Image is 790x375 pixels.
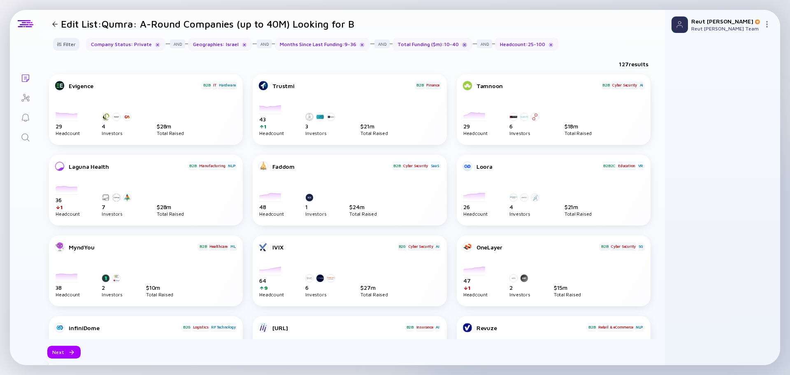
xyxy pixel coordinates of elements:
[102,123,134,130] div: 4
[600,242,609,250] div: B2B
[554,293,581,296] div: Total Raised
[495,38,558,51] div: Headcount : 25 - 100
[602,161,616,170] div: B2B2C
[305,212,326,216] div: Investors
[146,293,173,296] div: Total Raised
[393,161,401,170] div: B2B
[619,61,648,68] div: 127 results
[565,203,592,210] div: $ 21m
[617,161,636,170] div: Education
[102,293,123,296] div: Investors
[69,163,188,170] div: Laguna Health
[157,203,184,210] div: $ 28m
[198,161,226,170] div: Manufacturing
[691,26,760,32] div: Reut [PERSON_NAME] Team
[53,38,79,51] button: Filter
[764,21,770,28] img: Menu
[671,16,688,33] img: Profile Picture
[402,161,429,170] div: Cyber Security
[691,18,760,25] div: Reut [PERSON_NAME]
[102,284,123,291] div: 2
[52,38,81,51] div: Filter
[69,324,181,331] div: infiniDome
[435,242,440,250] div: AI
[47,346,81,359] button: Next
[275,38,369,51] div: Months Since Last Funding : 9 - 36
[554,284,581,291] div: $ 15m
[272,163,392,170] div: Faddom
[639,81,644,89] div: AI
[69,244,198,251] div: MyndYou
[86,38,165,51] div: Company Status : Private
[10,87,41,107] a: Investor Map
[360,123,388,130] div: $ 21m
[509,284,531,291] div: 2
[565,212,592,216] div: Total Raised
[360,293,388,296] div: Total Raised
[416,81,424,89] div: B2B
[637,161,644,170] div: VR
[157,123,184,130] div: $ 28m
[360,284,388,291] div: $ 27m
[360,131,388,135] div: Total Raised
[305,284,337,291] div: 6
[416,323,434,331] div: Insurance
[588,323,596,331] div: B2B
[638,242,644,250] div: 5G
[272,244,397,251] div: IVIX
[430,161,440,170] div: SaaS
[509,123,541,130] div: 6
[476,82,601,89] div: Tamnoon
[305,293,337,296] div: Investors
[102,203,134,210] div: 7
[227,161,236,170] div: NLP
[188,38,252,51] div: Geographies : Israel
[188,161,197,170] div: B2B
[230,242,237,250] div: ML
[509,212,541,216] div: Investors
[210,323,236,331] div: RF Technology
[509,131,541,135] div: Investors
[202,81,211,89] div: B2B
[398,242,407,250] div: B2G
[69,82,202,89] div: Evigence
[476,163,602,170] div: Loora
[435,323,440,331] div: AI
[146,284,173,291] div: $ 10m
[393,38,472,51] div: Total Funding ($m) : 10 - 40
[611,81,638,89] div: Cyber Security
[305,123,337,130] div: 3
[509,293,531,296] div: Investors
[425,81,440,89] div: Finance
[209,242,228,250] div: Healthcare
[635,323,644,331] div: NLP
[602,81,610,89] div: B2B
[272,324,404,331] div: [URL]
[102,131,134,135] div: Investors
[565,131,592,135] div: Total Raised
[305,203,326,210] div: 1
[476,324,587,331] div: Revuze
[408,242,434,250] div: Cyber Security
[192,323,209,331] div: Logistics
[10,127,41,147] a: Search
[272,82,415,89] div: Trustmi
[610,242,637,250] div: Cyber Security
[509,203,541,210] div: 4
[10,68,41,87] a: Lists
[476,244,599,251] div: OneLayer
[218,81,236,89] div: Hardware
[157,131,184,135] div: Total Raised
[349,203,376,210] div: $ 24m
[305,131,337,135] div: Investors
[182,323,191,331] div: B2G
[597,323,634,331] div: Retail & eCommerce
[565,123,592,130] div: $ 18m
[349,212,376,216] div: Total Raised
[212,81,217,89] div: IT
[10,107,41,127] a: Reminders
[199,242,207,250] div: B2B
[157,212,184,216] div: Total Raised
[102,212,134,216] div: Investors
